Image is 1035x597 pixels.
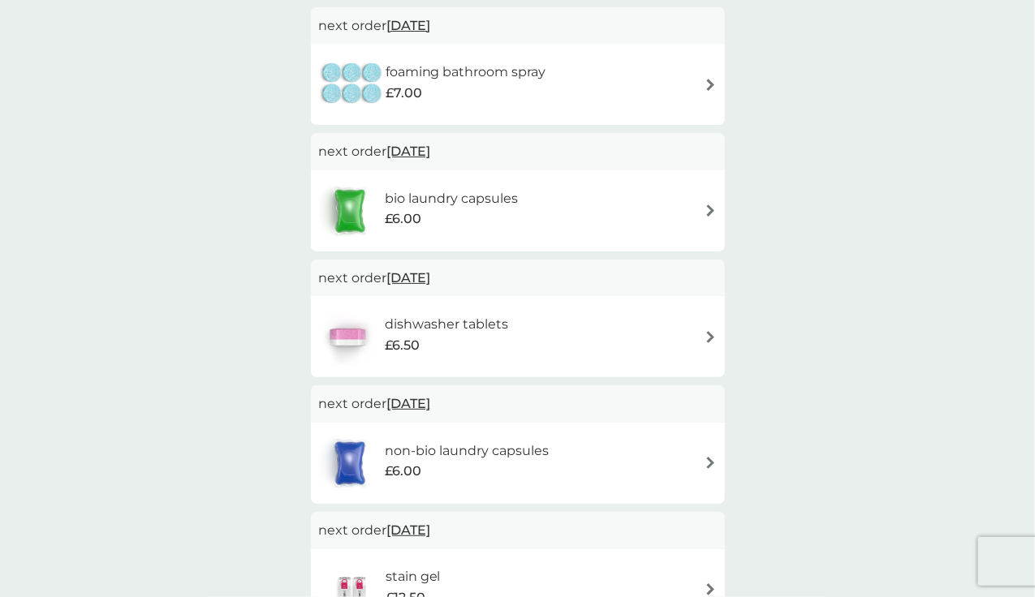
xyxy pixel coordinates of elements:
[319,308,376,365] img: dishwasher tablets
[385,314,508,335] h6: dishwasher tablets
[705,204,717,217] img: arrow right
[386,566,441,587] h6: stain gel
[387,388,431,419] span: [DATE]
[319,393,717,414] p: next order
[385,208,421,230] span: £6.00
[387,10,431,41] span: [DATE]
[319,56,386,113] img: foaming bathroom spray
[319,15,717,37] p: next order
[387,514,431,546] span: [DATE]
[705,457,717,469] img: arrow right
[705,79,717,91] img: arrow right
[386,83,422,104] span: £7.00
[319,268,717,289] p: next order
[387,262,431,294] span: [DATE]
[705,331,717,343] img: arrow right
[385,440,549,462] h6: non-bio laundry capsules
[319,183,381,239] img: bio laundry capsules
[385,188,518,209] h6: bio laundry capsules
[705,583,717,595] img: arrow right
[387,135,431,167] span: [DATE]
[386,62,546,83] h6: foaming bathroom spray
[319,435,381,492] img: non-bio laundry capsules
[319,520,717,541] p: next order
[319,141,717,162] p: next order
[385,461,421,482] span: £6.00
[385,335,420,356] span: £6.50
